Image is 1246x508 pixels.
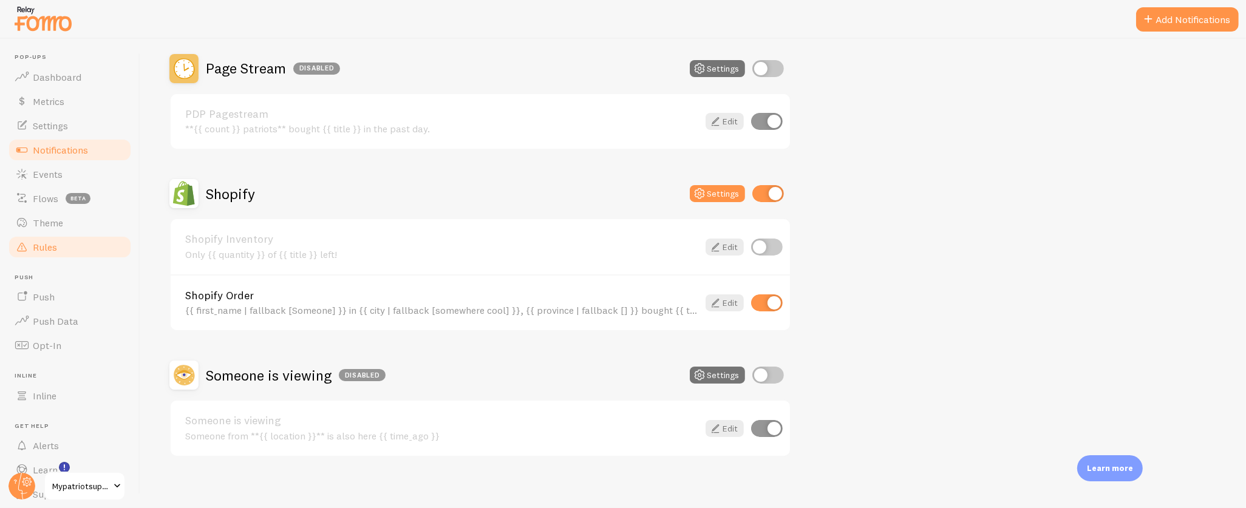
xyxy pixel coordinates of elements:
[44,472,126,501] a: Mypatriotsupply
[7,162,132,186] a: Events
[185,290,698,301] a: Shopify Order
[7,113,132,138] a: Settings
[7,65,132,89] a: Dashboard
[185,123,698,134] div: **{{ count }} patriots** bought {{ title }} in the past day.
[7,458,132,482] a: Learn
[33,120,68,132] span: Settings
[7,211,132,235] a: Theme
[7,433,132,458] a: Alerts
[33,339,61,351] span: Opt-In
[33,144,88,156] span: Notifications
[33,217,63,229] span: Theme
[7,309,132,333] a: Push Data
[7,138,132,162] a: Notifications
[15,372,132,380] span: Inline
[206,185,255,203] h2: Shopify
[185,249,698,260] div: Only {{ quantity }} of {{ title }} left!
[185,430,698,441] div: Someone from **{{ location }}** is also here {{ time_ago }}
[690,60,745,77] button: Settings
[706,113,744,130] a: Edit
[706,420,744,437] a: Edit
[293,63,340,75] div: Disabled
[33,390,56,402] span: Inline
[15,274,132,282] span: Push
[1087,462,1133,474] p: Learn more
[690,367,745,384] button: Settings
[7,235,132,259] a: Rules
[1077,455,1143,481] div: Learn more
[33,71,81,83] span: Dashboard
[206,59,340,78] h2: Page Stream
[169,179,199,208] img: Shopify
[33,439,59,452] span: Alerts
[7,333,132,357] a: Opt-In
[7,285,132,309] a: Push
[33,464,58,476] span: Learn
[33,168,63,180] span: Events
[185,305,698,316] div: {{ first_name | fallback [Someone] }} in {{ city | fallback [somewhere cool] }}, {{ province | fa...
[13,3,73,34] img: fomo-relay-logo-orange.svg
[169,54,199,83] img: Page Stream
[33,315,78,327] span: Push Data
[185,109,698,120] a: PDP Pagestream
[690,185,745,202] button: Settings
[706,239,744,256] a: Edit
[185,415,698,426] a: Someone is viewing
[66,193,90,204] span: beta
[7,89,132,113] a: Metrics
[185,234,698,245] a: Shopify Inventory
[15,53,132,61] span: Pop-ups
[206,366,386,385] h2: Someone is viewing
[15,422,132,430] span: Get Help
[33,192,58,205] span: Flows
[33,291,55,303] span: Push
[33,241,57,253] span: Rules
[59,462,70,473] svg: <p>Watch New Feature Tutorials!</p>
[33,95,64,107] span: Metrics
[7,384,132,408] a: Inline
[52,479,110,493] span: Mypatriotsupply
[169,361,199,390] img: Someone is viewing
[706,294,744,311] a: Edit
[339,369,386,381] div: Disabled
[7,186,132,211] a: Flows beta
